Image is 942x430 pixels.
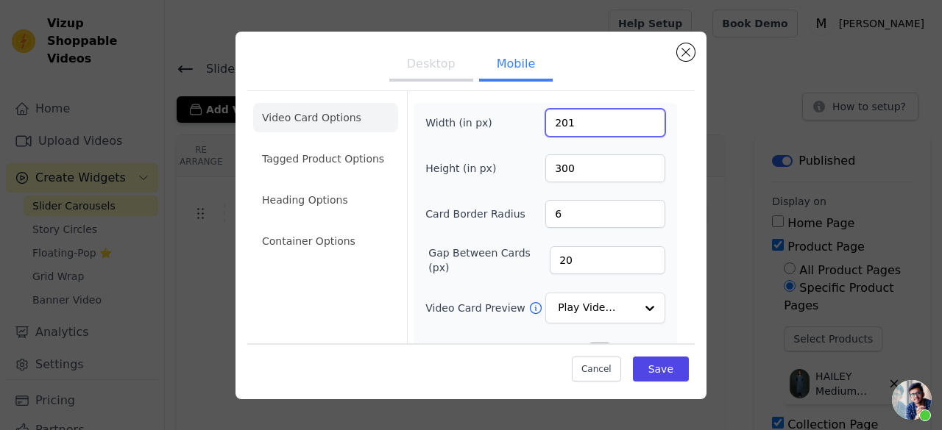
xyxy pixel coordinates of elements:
button: Mobile [479,49,553,82]
label: Video Card Preview [425,301,528,315]
label: Hide Play Button [425,343,585,357]
button: Cancel [572,356,621,381]
label: Height (in px) [425,161,506,176]
li: Video Card Options [253,103,398,132]
label: Gap Between Cards (px) [428,246,550,275]
span: No [620,341,637,359]
li: Heading Options [253,185,398,215]
label: Width (in px) [425,115,506,130]
label: Card Border Radius [425,207,525,221]
button: Close modal [677,43,695,61]
div: Open chat [892,380,932,420]
li: Tagged Product Options [253,144,398,173]
button: Desktop [389,49,473,82]
button: Save [633,356,689,381]
li: Container Options [253,226,398,256]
